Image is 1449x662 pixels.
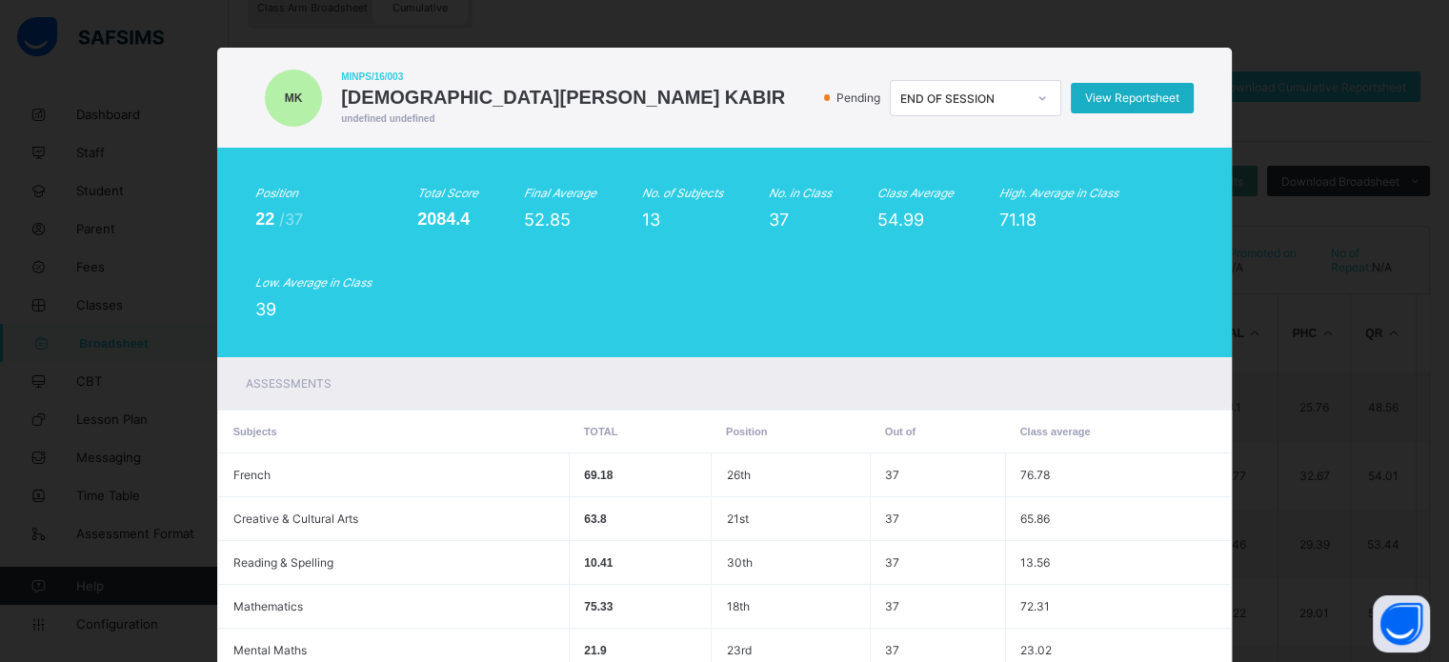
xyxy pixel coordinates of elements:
[1373,595,1430,652] button: Open asap
[835,90,886,105] span: Pending
[726,555,752,570] span: 30th
[1020,599,1050,613] span: 72.31
[877,210,924,230] span: 54.99
[255,275,372,290] i: Low. Average in Class
[246,376,332,391] span: Assessments
[255,210,279,229] span: 22
[769,186,832,200] i: No. in Class
[255,186,298,200] i: Position
[584,600,613,613] span: 75.33
[885,555,899,570] span: 37
[999,186,1118,200] i: High. Average in Class
[584,512,606,526] span: 63.8
[726,599,749,613] span: 18th
[1020,468,1050,482] span: 76.78
[255,299,276,319] span: 39
[279,210,303,229] span: /37
[584,644,606,657] span: 21.9
[900,90,1026,105] div: END OF SESSION
[1019,426,1090,437] span: Class average
[524,186,596,200] i: Final Average
[417,186,478,200] i: Total Score
[726,512,748,526] span: 21st
[1020,555,1050,570] span: 13.56
[584,556,613,570] span: 10.41
[341,71,785,82] span: MINPS/16/003
[341,113,785,124] span: undefined undefined
[726,426,767,437] span: Position
[233,643,307,657] span: Mental Maths
[642,210,660,230] span: 13
[233,555,333,570] span: Reading & Spelling
[341,87,785,109] span: [DEMOGRAPHIC_DATA][PERSON_NAME] KABIR
[877,186,954,200] i: Class Average
[726,643,751,657] span: 23rd
[1020,643,1052,657] span: 23.02
[233,468,271,482] span: French
[233,599,303,613] span: Mathematics
[885,599,899,613] span: 37
[233,426,277,437] span: Subjects
[1085,90,1179,105] span: View Reportsheet
[999,210,1036,230] span: 71.18
[769,210,789,230] span: 37
[417,210,470,229] span: 2084.4
[584,426,618,437] span: Total
[285,91,303,105] span: MK
[524,210,571,230] span: 52.85
[584,469,613,482] span: 69.18
[726,468,750,482] span: 26th
[885,512,899,526] span: 37
[885,643,899,657] span: 37
[233,512,358,526] span: Creative & Cultural Arts
[885,426,916,437] span: Out of
[1020,512,1050,526] span: 65.86
[885,468,899,482] span: 37
[642,186,723,200] i: No. of Subjects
